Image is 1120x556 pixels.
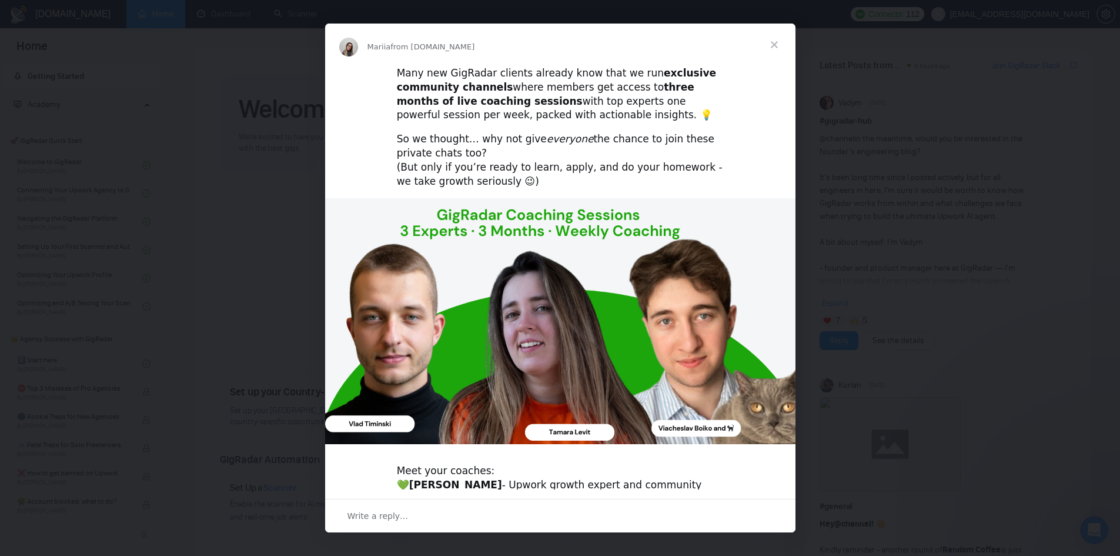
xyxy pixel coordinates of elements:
span: Mariia [367,42,391,51]
b: exclusive community channels [397,67,716,93]
i: everyone [547,133,594,145]
div: Many new GigRadar clients already know that we run where members get access to with top experts o... [397,66,724,122]
b: three months of live coaching sessions [397,81,694,107]
div: So we thought… why not give the chance to join these private chats too? (But only if you’re ready... [397,132,724,188]
span: Close [753,24,795,66]
b: [PERSON_NAME] [409,479,502,491]
span: from [DOMAIN_NAME] [390,42,474,51]
span: Write a reply… [347,508,409,524]
div: Open conversation and reply [325,499,795,532]
img: Profile image for Mariia [339,38,358,56]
